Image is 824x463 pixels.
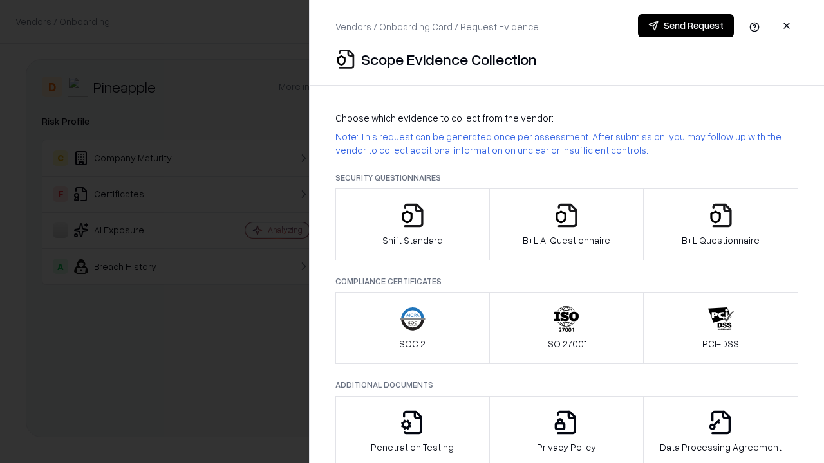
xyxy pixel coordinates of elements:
p: ISO 27001 [546,337,587,350]
button: Shift Standard [335,188,490,260]
p: B+L AI Questionnaire [523,233,610,247]
p: Note: This request can be generated once per assessment. After submission, you may follow up with... [335,130,798,157]
p: Compliance Certificates [335,276,798,287]
p: Penetration Testing [371,440,454,454]
p: Data Processing Agreement [660,440,782,454]
p: Additional Documents [335,379,798,390]
button: ISO 27001 [489,292,644,364]
button: Send Request [638,14,734,37]
p: Security Questionnaires [335,172,798,183]
button: PCI-DSS [643,292,798,364]
p: Vendors / Onboarding Card / Request Evidence [335,20,539,33]
p: PCI-DSS [702,337,739,350]
p: B+L Questionnaire [682,233,760,247]
p: Shift Standard [382,233,443,247]
p: Scope Evidence Collection [361,49,537,69]
button: B+L AI Questionnaire [489,188,644,260]
p: SOC 2 [399,337,426,350]
p: Choose which evidence to collect from the vendor: [335,111,798,125]
button: B+L Questionnaire [643,188,798,260]
p: Privacy Policy [537,440,596,454]
button: SOC 2 [335,292,490,364]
